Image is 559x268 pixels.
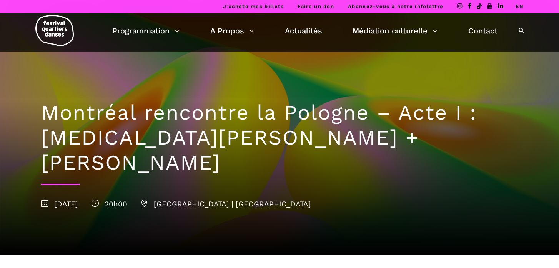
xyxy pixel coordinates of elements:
h1: Montréal rencontre la Pologne – Acte I : [MEDICAL_DATA][PERSON_NAME] + [PERSON_NAME] [41,100,518,175]
a: J’achète mes billets [223,3,284,9]
span: 20h00 [92,200,127,208]
span: [DATE] [41,200,78,208]
a: A Propos [210,24,254,37]
a: Faire un don [298,3,334,9]
a: Contact [468,24,497,37]
img: logo-fqd-med [35,15,74,46]
span: [GEOGRAPHIC_DATA] | [GEOGRAPHIC_DATA] [141,200,311,208]
a: EN [516,3,524,9]
a: Médiation culturelle [353,24,438,37]
a: Actualités [285,24,322,37]
a: Programmation [112,24,180,37]
a: Abonnez-vous à notre infolettre [348,3,443,9]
